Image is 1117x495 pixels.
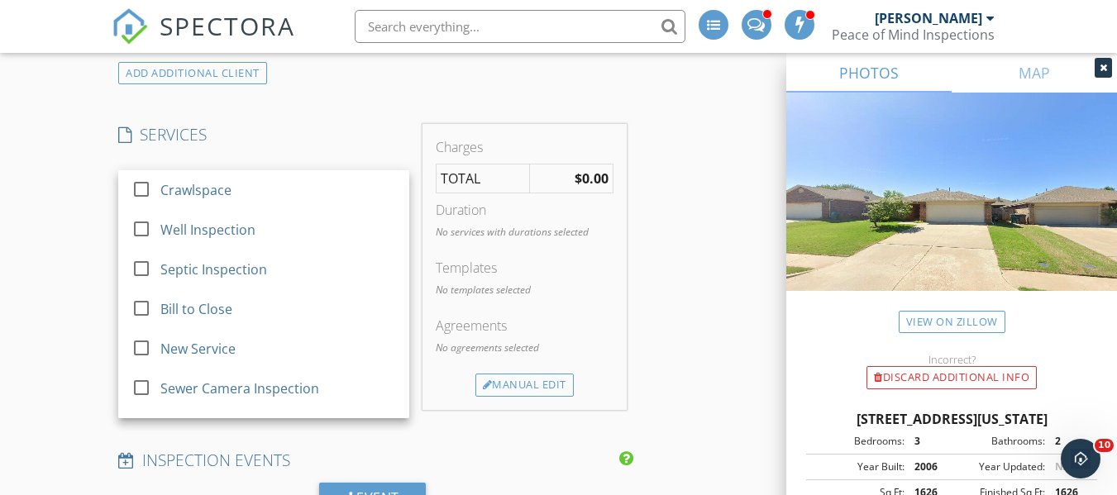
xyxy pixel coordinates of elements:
iframe: Intercom live chat [1061,439,1100,478]
div: Bedrooms: [811,434,905,449]
div: Bill to Close [160,299,232,319]
div: Incorrect? [786,353,1117,366]
div: Duration [436,200,613,220]
div: Agreements [436,316,613,336]
p: No templates selected [436,283,613,297]
div: Residential Inspection [160,415,298,435]
td: TOTAL [436,164,530,193]
span: N/A [1055,459,1074,474]
img: streetview [786,93,1117,331]
div: Charges [436,137,613,157]
div: Well Inspection [160,220,255,240]
div: [PERSON_NAME] [875,10,982,26]
div: 3 [905,434,952,449]
div: Septic Inspection [160,259,267,279]
img: The Best Home Inspection Software - Spectora [112,8,148,45]
div: ADD ADDITIONAL client [118,62,267,84]
div: 2006 [905,459,952,474]
div: 2 [1045,434,1092,449]
span: 10 [1095,439,1114,452]
a: SPECTORA [112,22,295,57]
div: New Service [160,339,236,359]
a: View on Zillow [899,311,1005,333]
div: Discard Additional info [866,366,1037,389]
div: Year Built: [811,459,905,474]
div: Templates [436,258,613,278]
a: PHOTOS [786,53,952,93]
h4: SERVICES [118,124,409,145]
div: Peace of Mind Inspections [832,26,995,43]
p: No services with durations selected [436,225,613,240]
strong: $0.00 [575,169,609,188]
div: [STREET_ADDRESS][US_STATE] [806,409,1097,429]
h4: INSPECTION EVENTS [118,450,626,471]
div: Bathrooms: [952,434,1045,449]
input: Search everything... [355,10,685,43]
div: Crawlspace [160,180,232,200]
div: Year Updated: [952,459,1045,474]
a: MAP [952,53,1117,93]
div: Sewer Camera Inspection [160,378,319,398]
div: Manual Edit [475,374,574,397]
span: SPECTORA [160,8,295,43]
p: No agreements selected [436,340,613,355]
